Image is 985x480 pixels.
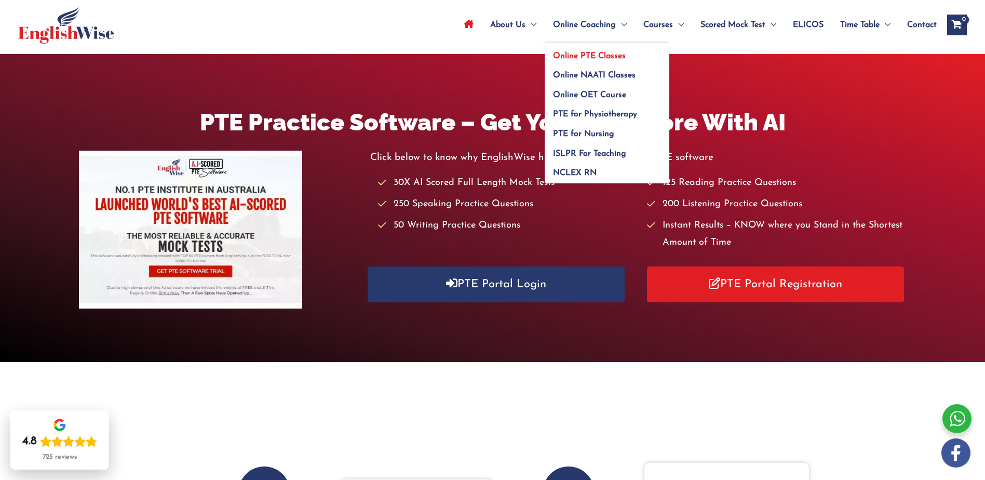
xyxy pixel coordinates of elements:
li: Instant Results – KNOW where you Stand in the Shortest Amount of Time [647,217,906,252]
a: ELICOS [785,7,832,43]
a: CoursesMenu Toggle [635,7,692,43]
a: Scored Mock TestMenu Toggle [692,7,785,43]
div: 4.8 [22,434,37,449]
nav: Site Navigation: Main Menu [456,7,937,43]
img: cropped-ew-logo [18,6,114,44]
span: NCLEX RN [553,169,597,177]
h1: PTE Practice Software – Get Your PTE Score With AI [79,106,906,139]
span: Online NAATI Classes [553,71,636,79]
a: ISLPR For Teaching [545,140,669,160]
img: white-facebook.png [941,438,970,468]
span: Online Coaching [553,7,616,43]
span: Menu Toggle [880,7,890,43]
span: Scored Mock Test [700,7,765,43]
li: 125 Reading Practice Questions [647,175,906,192]
span: Menu Toggle [616,7,627,43]
span: Contact [907,7,937,43]
a: About UsMenu Toggle [482,7,545,43]
span: ELICOS [793,7,824,43]
a: PTE for Nursing [545,121,669,141]
a: Online NAATI Classes [545,62,669,82]
span: Menu Toggle [765,7,776,43]
img: pte-institute-main [79,151,302,309]
span: Online OET Course [553,91,626,99]
a: PTE Portal Login [368,266,625,302]
a: PTE Portal Registration [647,266,905,302]
a: Online CoachingMenu Toggle [545,7,635,43]
a: PTE for Physiotherapy [545,101,669,121]
span: PTE for Nursing [553,130,614,138]
a: Time TableMenu Toggle [832,7,899,43]
span: PTE for Physiotherapy [553,110,637,118]
a: Contact [899,7,937,43]
a: NCLEX RN [545,160,669,184]
span: ISLPR For Teaching [553,150,626,158]
span: Online PTE Classes [553,52,626,60]
a: Online PTE Classes [545,43,669,62]
a: Online OET Course [545,82,669,101]
span: Menu Toggle [525,7,536,43]
li: 30X AI Scored Full Length Mock Tests [378,175,637,192]
li: 50 Writing Practice Questions [378,217,637,234]
span: Menu Toggle [673,7,684,43]
div: 725 reviews [43,453,77,461]
li: 250 Speaking Practice Questions [378,196,637,213]
li: 200 Listening Practice Questions [647,196,906,213]
span: About Us [490,7,525,43]
div: Rating: 4.8 out of 5 [22,434,97,449]
a: View Shopping Cart, empty [947,15,967,35]
p: Click below to know why EnglishWise has worlds best AI scored PTE software [370,149,906,166]
span: Time Table [840,7,880,43]
span: Courses [643,7,673,43]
